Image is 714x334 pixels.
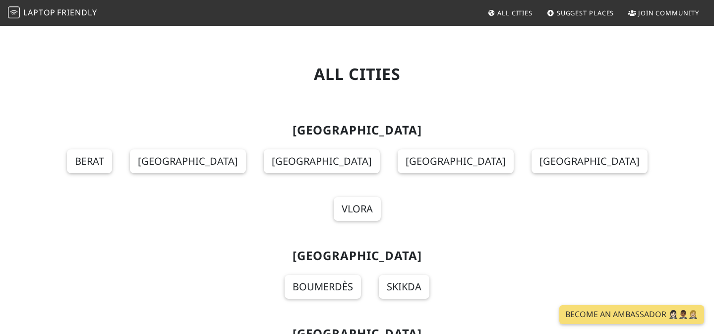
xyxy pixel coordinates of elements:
[557,8,614,17] span: Suggest Places
[23,7,56,18] span: Laptop
[532,149,648,173] a: [GEOGRAPHIC_DATA]
[264,149,380,173] a: [GEOGRAPHIC_DATA]
[334,197,381,221] a: Vlora
[398,149,514,173] a: [GEOGRAPHIC_DATA]
[130,149,246,173] a: [GEOGRAPHIC_DATA]
[543,4,618,22] a: Suggest Places
[57,7,97,18] span: Friendly
[285,275,361,299] a: Boumerdès
[36,249,678,263] h2: [GEOGRAPHIC_DATA]
[483,4,536,22] a: All Cities
[638,8,699,17] span: Join Community
[379,275,429,299] a: Skikda
[8,4,97,22] a: LaptopFriendly LaptopFriendly
[36,65,678,83] h1: All Cities
[36,123,678,137] h2: [GEOGRAPHIC_DATA]
[497,8,533,17] span: All Cities
[624,4,703,22] a: Join Community
[8,6,20,18] img: LaptopFriendly
[67,149,112,173] a: Berat
[559,305,704,324] a: Become an Ambassador 🤵🏻‍♀️🤵🏾‍♂️🤵🏼‍♀️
